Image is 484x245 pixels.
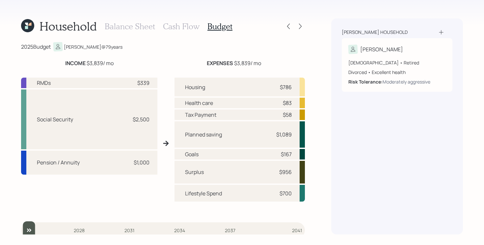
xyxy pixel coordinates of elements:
div: 2025 Budget [21,43,51,51]
div: Lifestyle Spend [185,189,222,197]
div: Moderately aggressive [383,78,430,85]
div: $339 [137,79,149,87]
h1: Household [40,19,97,33]
div: $3,839 / mo [65,59,114,67]
div: $167 [281,150,292,158]
div: Tax Payment [185,111,216,119]
div: Social Security [37,115,73,123]
h3: Cash Flow [163,22,200,31]
div: [PERSON_NAME] [360,45,403,53]
div: $700 [280,189,292,197]
div: Goals [185,150,199,158]
div: [PERSON_NAME] @ 79 years [64,43,122,50]
div: $956 [279,168,292,176]
h3: Budget [207,22,232,31]
b: Risk Tolerance: [348,79,383,85]
div: $1,000 [134,159,149,166]
h3: Balance Sheet [105,22,155,31]
div: Housing [185,83,205,91]
div: $1,089 [276,131,292,138]
b: INCOME [65,60,86,67]
div: $83 [283,99,292,107]
div: Health care [185,99,213,107]
div: [PERSON_NAME] household [342,29,408,36]
div: Pension / Annuity [37,159,80,166]
b: EXPENSES [207,60,233,67]
div: $2,500 [133,115,149,123]
div: $786 [280,83,292,91]
div: Surplus [185,168,204,176]
div: Planned saving [185,131,222,138]
div: $3,839 / mo [207,59,261,67]
div: Divorced • Excellent health [348,69,446,76]
div: RMDs [37,79,51,87]
div: $58 [283,111,292,119]
div: [DEMOGRAPHIC_DATA] • Retired [348,59,446,66]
